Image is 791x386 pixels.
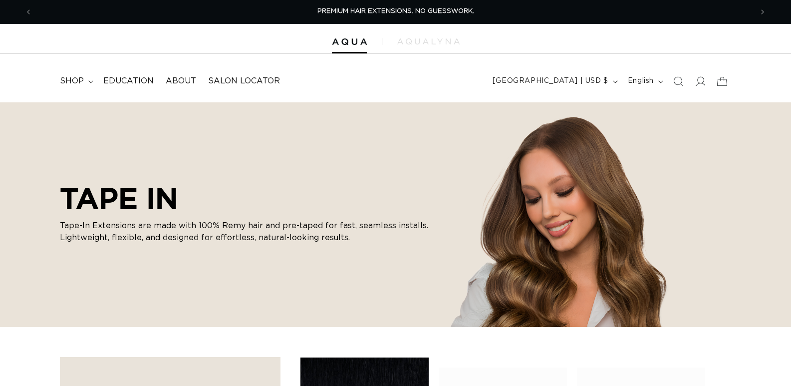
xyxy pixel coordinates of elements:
[60,220,439,244] p: Tape-In Extensions are made with 100% Remy hair and pre-taped for fast, seamless installs. Lightw...
[17,2,39,21] button: Previous announcement
[752,2,774,21] button: Next announcement
[317,8,474,14] span: PREMIUM HAIR EXTENSIONS. NO GUESSWORK.
[628,76,654,86] span: English
[103,76,154,86] span: Education
[332,38,367,45] img: Aqua Hair Extensions
[160,70,202,92] a: About
[622,72,667,91] button: English
[97,70,160,92] a: Education
[493,76,608,86] span: [GEOGRAPHIC_DATA] | USD $
[60,181,439,216] h2: TAPE IN
[208,76,280,86] span: Salon Locator
[60,76,84,86] span: shop
[202,70,286,92] a: Salon Locator
[54,70,97,92] summary: shop
[397,38,460,44] img: aqualyna.com
[667,70,689,92] summary: Search
[487,72,622,91] button: [GEOGRAPHIC_DATA] | USD $
[166,76,196,86] span: About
